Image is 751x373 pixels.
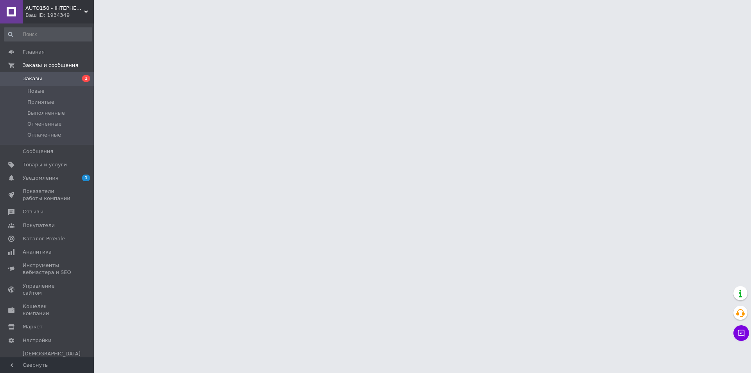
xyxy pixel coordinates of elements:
[23,303,72,317] span: Кошелек компании
[82,175,90,181] span: 1
[27,132,61,139] span: Оплаченные
[27,88,45,95] span: Новые
[23,323,43,330] span: Маркет
[82,75,90,82] span: 1
[23,350,81,372] span: [DEMOGRAPHIC_DATA] и счета
[23,283,72,297] span: Управление сайтом
[23,208,43,215] span: Отзывы
[25,12,94,19] div: Ваш ID: 1934349
[23,175,58,182] span: Уведомления
[733,325,749,341] button: Чат с покупателем
[27,99,54,106] span: Принятые
[4,27,92,41] input: Поиск
[23,62,78,69] span: Заказы и сообщения
[23,222,55,229] span: Покупатели
[23,49,45,56] span: Главная
[23,148,53,155] span: Сообщения
[23,235,65,242] span: Каталог ProSale
[23,262,72,276] span: Инструменты вебмастера и SEO
[23,75,42,82] span: Заказы
[25,5,84,12] span: AUTO150 - ІНТЕРНЕТ МАГАЗИН АВТОЗАПЧАСТИН
[23,337,51,344] span: Настройки
[23,188,72,202] span: Показатели работы компании
[27,110,65,117] span: Выполненные
[27,121,61,128] span: Отмененные
[23,161,67,168] span: Товары и услуги
[23,249,52,256] span: Аналитика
